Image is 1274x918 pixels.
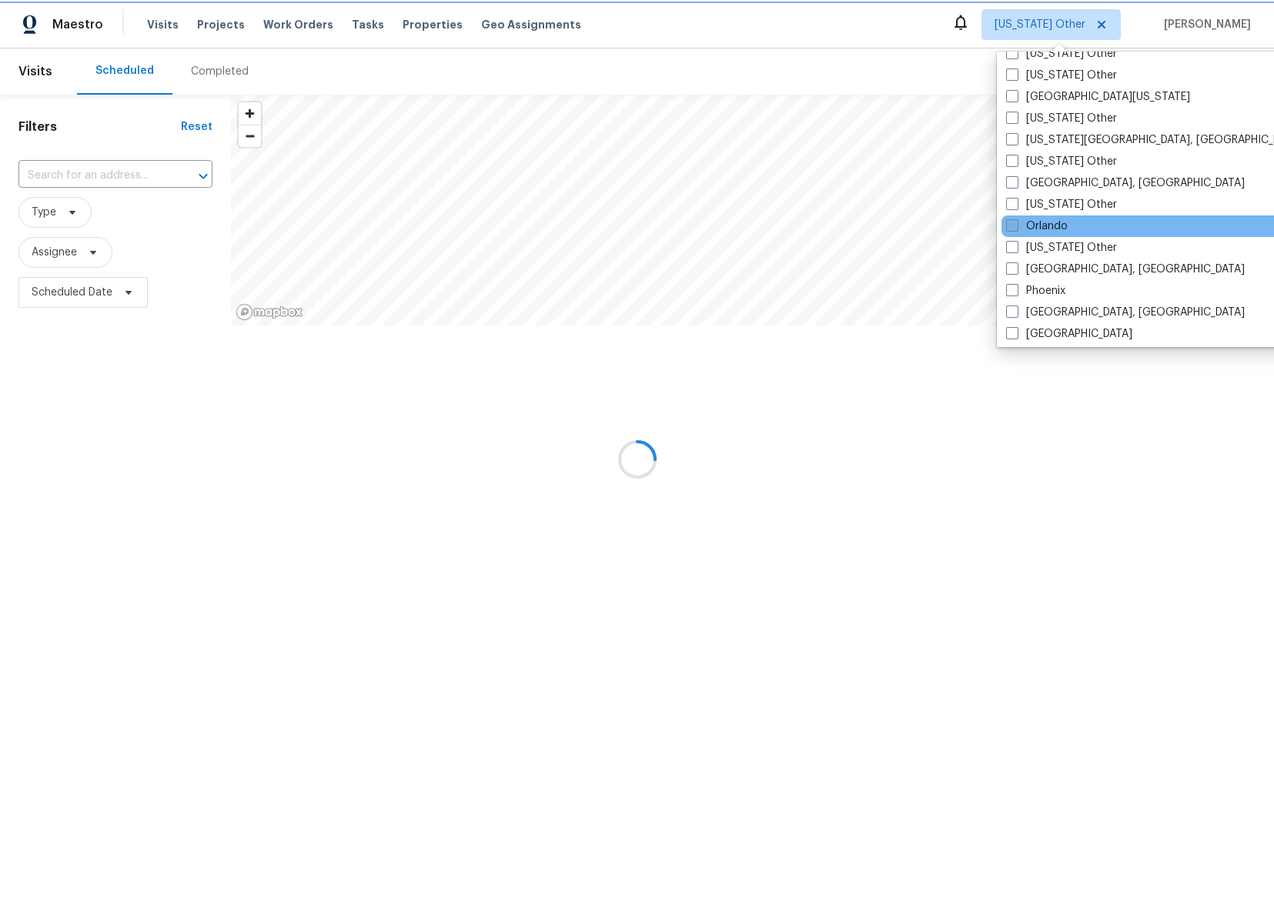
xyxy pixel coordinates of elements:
a: Mapbox homepage [236,303,303,321]
label: Phoenix [1006,283,1065,299]
label: [GEOGRAPHIC_DATA], [GEOGRAPHIC_DATA] [1006,305,1245,320]
label: [GEOGRAPHIC_DATA][US_STATE] [1006,89,1190,105]
button: Zoom in [239,102,261,125]
label: [US_STATE] Other [1006,68,1117,83]
label: [US_STATE] Other [1006,197,1117,212]
label: [US_STATE] Other [1006,240,1117,255]
label: [US_STATE] Other [1006,154,1117,169]
label: [GEOGRAPHIC_DATA], [GEOGRAPHIC_DATA] [1006,262,1245,277]
label: [US_STATE] Other [1006,46,1117,62]
label: [GEOGRAPHIC_DATA] [1006,326,1132,342]
label: [GEOGRAPHIC_DATA], [GEOGRAPHIC_DATA] [1006,175,1245,191]
label: Orlando [1006,219,1068,234]
label: [US_STATE] Other [1006,111,1117,126]
button: Zoom out [239,125,261,147]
